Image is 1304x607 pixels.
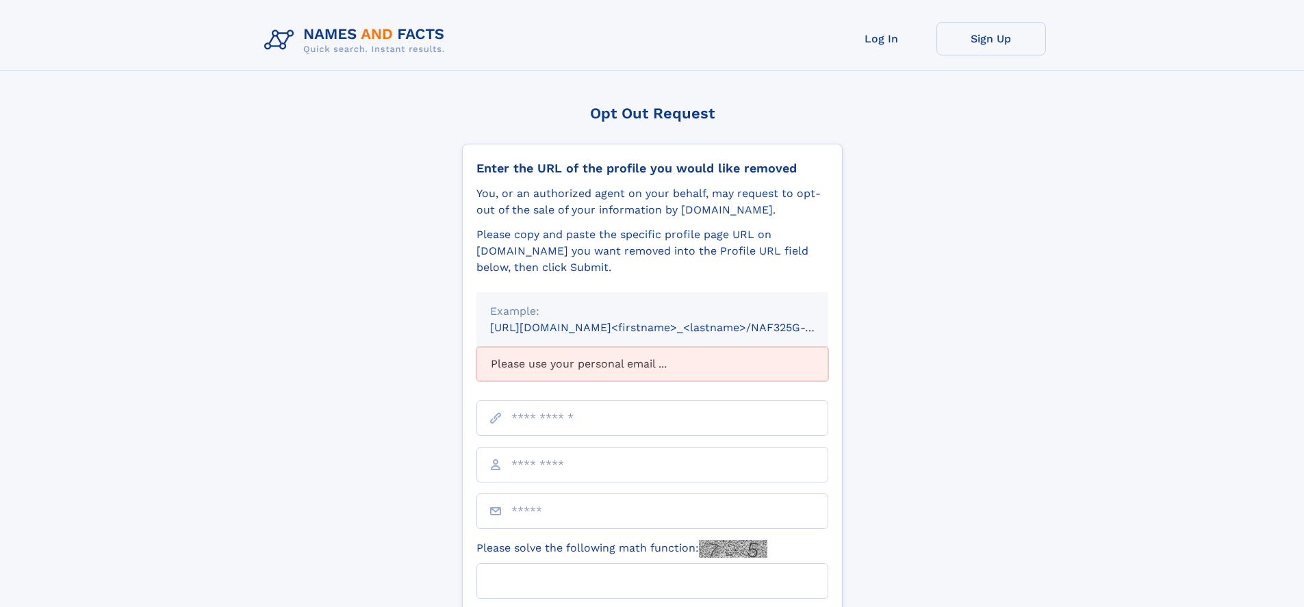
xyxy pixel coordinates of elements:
a: Sign Up [936,22,1046,55]
div: Example: [490,303,815,320]
label: Please solve the following math function: [476,540,767,558]
div: Enter the URL of the profile you would like removed [476,161,828,176]
img: Logo Names and Facts [259,22,456,59]
small: [URL][DOMAIN_NAME]<firstname>_<lastname>/NAF325G-xxxxxxxx [490,321,854,334]
div: Please copy and paste the specific profile page URL on [DOMAIN_NAME] you want removed into the Pr... [476,227,828,276]
div: Opt Out Request [462,105,843,122]
div: Please use your personal email ... [476,347,828,381]
a: Log In [827,22,936,55]
div: You, or an authorized agent on your behalf, may request to opt-out of the sale of your informatio... [476,185,828,218]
